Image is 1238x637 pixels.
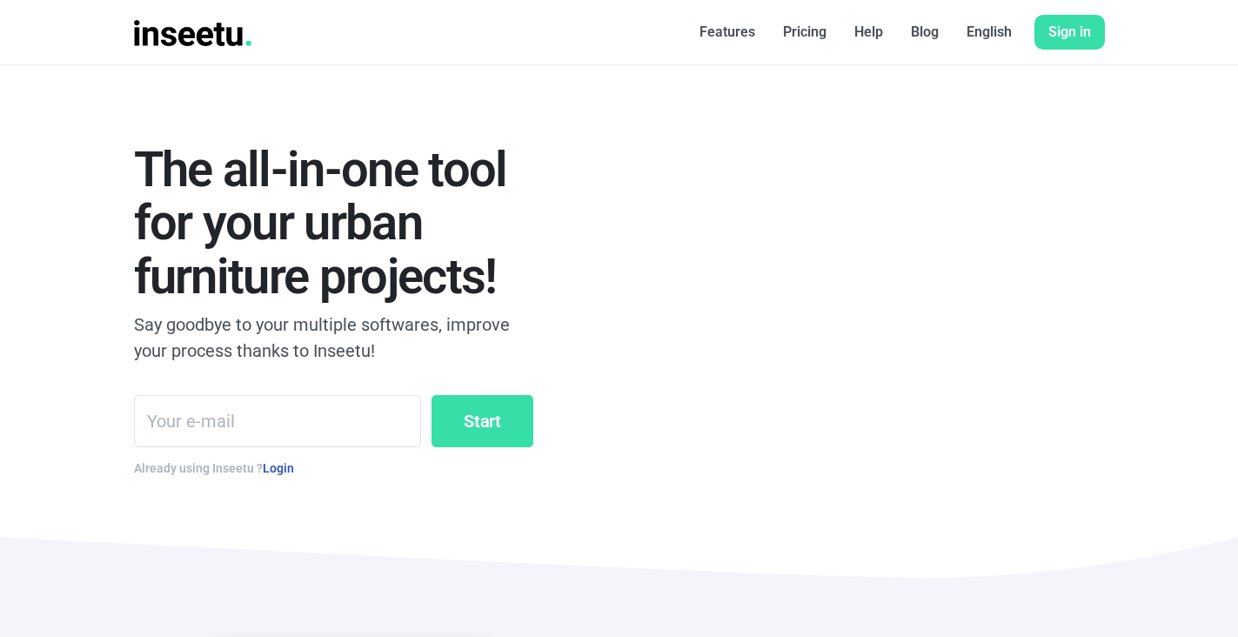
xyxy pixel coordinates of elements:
[699,23,755,40] font: Features
[840,15,897,50] a: Help
[134,312,533,364] p: Say goodbye to your multiple softwares, improve your process thanks to Inseetu!
[897,15,953,50] a: Blog
[134,20,252,46] img: INSEETU
[769,15,840,50] a: Pricing
[134,144,533,305] h1: The all-in-one tool for your urban furniture projects!
[134,461,294,475] span: Already using Inseetu ?
[134,395,422,447] input: Your e-mail
[911,23,939,40] font: Blog
[432,395,532,447] input: Start
[1048,23,1091,40] font: Sign in
[263,461,294,475] a: Login
[953,15,1026,50] a: English
[1034,15,1105,50] a: Sign in
[686,15,769,50] a: Features
[783,23,826,40] font: Pricing
[854,23,883,40] font: Help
